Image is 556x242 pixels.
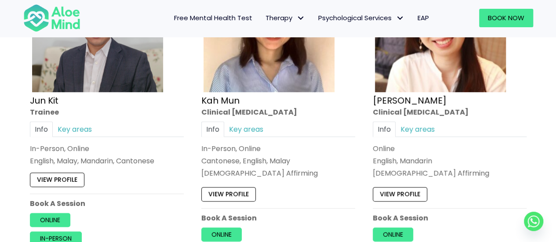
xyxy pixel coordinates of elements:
a: Key areas [224,122,268,137]
p: Book A Session [373,213,527,223]
p: Book A Session [30,199,184,209]
span: Psychological Services [318,13,404,22]
a: View profile [201,188,256,202]
div: Online [373,144,527,154]
p: English, Mandarin [373,156,527,166]
a: Key areas [396,122,440,137]
span: Book Now [488,13,524,22]
a: EAP [411,9,436,27]
a: Online [373,228,413,242]
img: Aloe mind Logo [23,4,80,33]
a: Key areas [53,122,97,137]
div: In-Person, Online [201,144,355,154]
p: English, Malay, Mandarin, Cantonese [30,156,184,166]
a: Whatsapp [524,212,543,231]
a: Book Now [479,9,533,27]
a: [PERSON_NAME] [373,94,447,107]
a: Jun Kit [30,94,58,107]
div: [DEMOGRAPHIC_DATA] Affirming [201,169,355,179]
a: Kah Mun [201,94,240,107]
a: Psychological ServicesPsychological Services: submenu [312,9,411,27]
a: Info [373,122,396,137]
span: Free Mental Health Test [174,13,252,22]
span: EAP [418,13,429,22]
span: Psychological Services: submenu [394,12,407,25]
nav: Menu [92,9,436,27]
a: View profile [30,173,84,187]
a: View profile [373,188,427,202]
div: In-Person, Online [30,144,184,154]
a: Info [30,122,53,137]
a: TherapyTherapy: submenu [259,9,312,27]
span: Therapy: submenu [294,12,307,25]
a: Info [201,122,224,137]
div: Clinical [MEDICAL_DATA] [201,107,355,117]
div: Trainee [30,107,184,117]
a: Online [30,213,70,227]
p: Book A Session [201,213,355,223]
span: Therapy [265,13,305,22]
p: Cantonese, English, Malay [201,156,355,166]
div: Clinical [MEDICAL_DATA] [373,107,527,117]
div: [DEMOGRAPHIC_DATA] Affirming [373,169,527,179]
a: Online [201,228,242,242]
a: Free Mental Health Test [167,9,259,27]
